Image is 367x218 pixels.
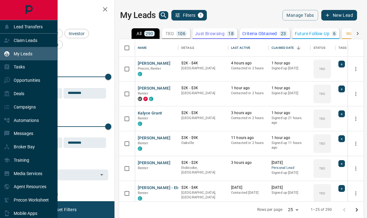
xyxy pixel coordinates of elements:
div: Name [138,39,147,57]
button: Sort [294,44,303,52]
span: Precon, Renter [138,67,161,71]
p: 1 hour ago [272,135,307,141]
p: Contacted [DATE] [231,190,265,195]
button: [PERSON_NAME] [138,160,170,166]
button: [PERSON_NAME] [138,86,170,91]
p: Contacted in 2 hours [231,116,265,121]
div: Name [135,39,178,57]
p: TBD [319,116,325,121]
span: + [341,136,343,142]
p: 11 hours ago [231,135,265,141]
div: + [338,110,345,117]
h1: My Leads [120,10,156,20]
p: 23 [281,31,286,36]
div: + [338,86,345,92]
p: $2K - $4K [181,61,225,66]
p: TBD [319,91,325,96]
button: Manage Tabs [282,10,318,21]
p: 1 hour ago [231,86,265,91]
p: TBD [319,191,325,196]
button: more [351,189,360,198]
span: Renter [138,191,148,195]
button: Kalyce Grant [138,110,162,116]
button: search button [159,11,168,19]
p: Contacted in 2 hours [231,91,265,96]
span: Personal Lead [272,165,307,171]
p: TBD [319,141,325,146]
p: $2K - $4K [181,185,225,190]
p: Oakville [181,141,225,146]
p: $2K - $3K [181,110,225,116]
span: Renter [138,166,148,170]
p: 6 [333,31,336,36]
p: 1 hour ago [272,110,307,116]
span: Investor [67,31,87,36]
div: + [338,160,345,167]
span: Renter [138,141,148,145]
div: 25 [286,205,300,214]
p: [DATE] [231,185,265,190]
p: [GEOGRAPHIC_DATA] [181,66,225,71]
button: [PERSON_NAME] - Elm Drive PS (1207) [138,185,213,191]
div: condos.ca [149,97,153,101]
p: Warm [346,31,358,36]
p: Criteria Obtained [242,31,277,36]
button: more [351,64,360,74]
div: condos.ca [138,122,142,126]
p: 4 hours ago [231,61,265,66]
div: Status [314,39,325,57]
p: $3K - $9K [181,135,225,141]
p: $2K - $3K [181,86,225,91]
div: Claimed Date [272,39,294,57]
div: Details [181,39,194,57]
p: Signed up [DATE] [272,66,307,71]
p: TBD [165,31,174,36]
button: New Lead [321,10,357,21]
button: more [351,164,360,173]
p: Future Follow Up [295,31,329,36]
p: 1–25 of 290 [311,207,332,212]
div: mrloft.ca [138,97,142,101]
div: condos.ca [138,196,142,201]
button: more [351,89,360,99]
p: Signed up 11 hours ago [272,141,307,150]
p: Signed up [DATE] [272,190,307,195]
p: [DATE] [272,160,307,165]
div: property.ca [143,97,148,101]
button: more [351,114,360,123]
div: + [338,185,345,192]
span: 1 [198,13,203,17]
button: [PERSON_NAME] [138,135,170,141]
button: Filters1 [171,10,207,21]
div: Last Active [228,39,268,57]
p: Contacted in 2 hours [231,141,265,146]
button: Go to next page [351,204,363,216]
div: + [338,135,345,142]
span: Renter [138,116,148,120]
p: Etobicoke, [GEOGRAPHIC_DATA] [181,165,225,175]
button: more [351,139,360,148]
p: 1 hour ago [272,86,307,91]
p: [GEOGRAPHIC_DATA], [GEOGRAPHIC_DATA] [181,190,225,200]
p: 1 hour ago [272,61,307,66]
p: Signed up [DATE] [272,91,307,96]
p: TBD [319,67,325,71]
span: + [341,61,343,67]
h2: Filters [20,6,108,14]
p: [GEOGRAPHIC_DATA] [181,91,225,96]
div: Last Active [231,39,250,57]
div: Details [178,39,228,57]
p: Rows per page: [257,207,283,212]
p: TBD [319,166,325,171]
p: $2K - $2K [181,160,225,165]
button: [PERSON_NAME] [138,61,170,67]
div: condos.ca [138,146,142,151]
button: Reset Filters [47,204,81,215]
span: + [341,111,343,117]
p: Signed up [DATE] [272,170,307,175]
p: Signed up 21 hours ago [272,116,307,125]
p: Contacted in 2 hours [231,66,265,71]
p: 18 [228,31,234,36]
p: All [137,31,142,36]
button: Open [97,170,106,179]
